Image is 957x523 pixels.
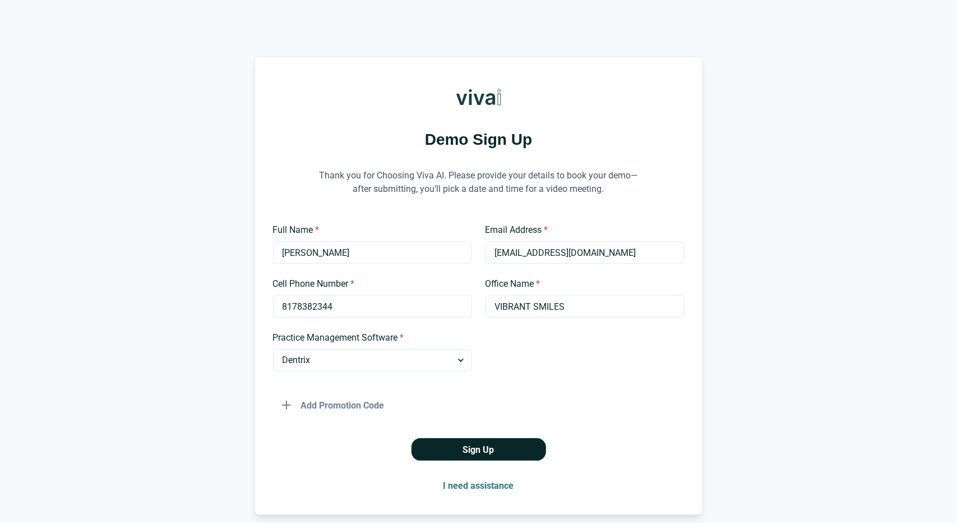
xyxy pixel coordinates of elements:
button: Add Promotion Code [273,394,394,416]
label: Cell Phone Number [273,277,465,291]
button: Sign Up [412,438,546,461]
img: Viva AI Logo [456,75,501,120]
label: Email Address [486,223,678,237]
button: I need assistance [434,474,523,497]
h1: Demo Sign Up [273,129,685,150]
input: Type your office name and address [486,295,685,318]
p: Thank you for Choosing Viva AI. Please provide your details to book your demo—after submitting, y... [311,155,647,210]
label: Office Name [486,277,678,291]
label: Full Name [273,223,465,237]
label: Practice Management Software [273,331,465,345]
